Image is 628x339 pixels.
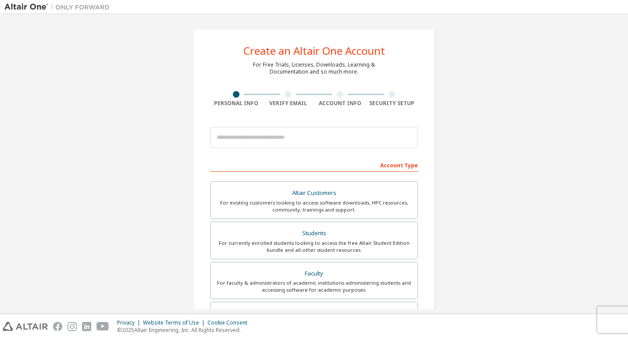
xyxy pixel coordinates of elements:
[207,319,253,326] div: Cookie Consent
[210,158,418,172] div: Account Type
[3,322,48,331] img: altair_logo.svg
[210,100,262,107] div: Personal Info
[314,100,366,107] div: Account Info
[216,187,412,199] div: Altair Customers
[96,322,109,331] img: youtube.svg
[4,3,114,11] img: Altair One
[53,322,62,331] img: facebook.svg
[68,322,77,331] img: instagram.svg
[262,100,314,107] div: Verify Email
[216,240,412,254] div: For currently enrolled students looking to access the free Altair Student Edition bundle and all ...
[243,46,385,56] div: Create an Altair One Account
[117,326,253,334] p: © 2025 Altair Engineering, Inc. All Rights Reserved.
[117,319,143,326] div: Privacy
[216,268,412,280] div: Faculty
[143,319,207,326] div: Website Terms of Use
[216,199,412,213] div: For existing customers looking to access software downloads, HPC resources, community, trainings ...
[82,322,91,331] img: linkedin.svg
[216,227,412,240] div: Students
[366,100,418,107] div: Security Setup
[216,279,412,293] div: For faculty & administrators of academic institutions administering students and accessing softwa...
[216,307,412,320] div: Everyone else
[253,61,375,75] div: For Free Trials, Licenses, Downloads, Learning & Documentation and so much more.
